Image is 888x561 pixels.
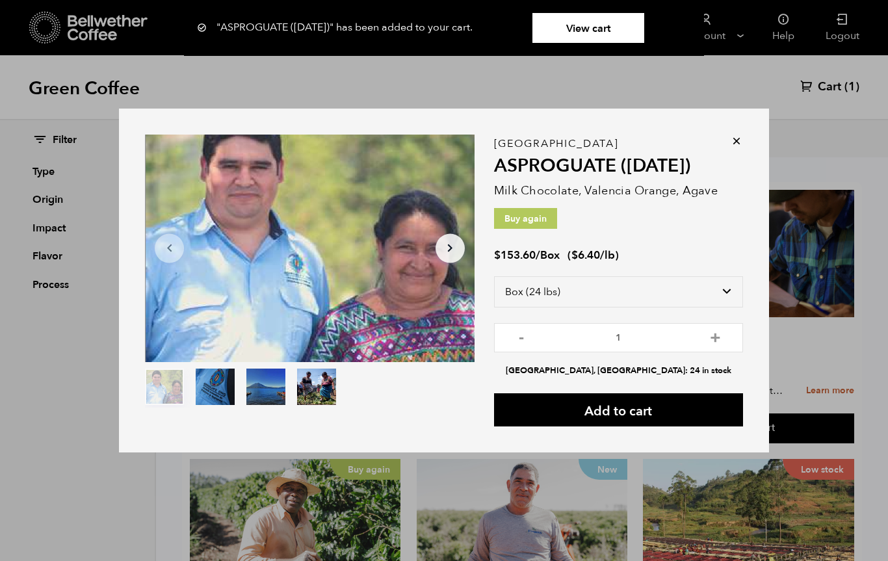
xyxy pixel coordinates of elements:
[494,393,743,426] button: Add to cart
[571,248,600,263] bdi: 6.40
[536,248,540,263] span: /
[600,248,615,263] span: /lb
[540,248,560,263] span: Box
[571,248,578,263] span: $
[494,208,557,229] p: Buy again
[494,365,743,377] li: [GEOGRAPHIC_DATA], [GEOGRAPHIC_DATA]: 24 in stock
[514,330,530,343] button: -
[494,248,501,263] span: $
[494,155,743,177] h2: ASPROGUATE ([DATE])
[707,330,724,343] button: +
[494,248,536,263] bdi: 153.60
[568,248,619,263] span: ( )
[494,182,743,200] p: Milk Chocolate, Valencia Orange, Agave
